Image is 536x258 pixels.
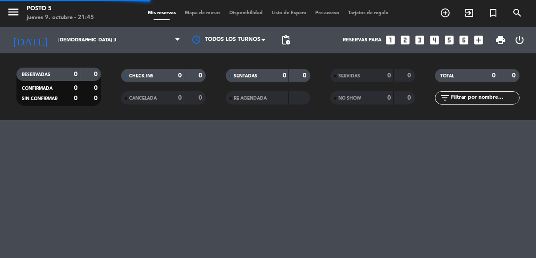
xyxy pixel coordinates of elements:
[440,8,451,18] i: add_circle_outline
[385,34,396,46] i: looks_one
[94,85,99,91] strong: 0
[180,11,225,16] span: Mapa de mesas
[440,74,454,78] span: TOTAL
[74,71,77,77] strong: 0
[439,93,450,103] i: filter_list
[512,8,523,18] i: search
[178,73,182,79] strong: 0
[344,11,393,16] span: Tarjetas de regalo
[143,11,180,16] span: Mis reservas
[464,8,475,18] i: exit_to_app
[129,74,154,78] span: CHECK INS
[83,35,93,45] i: arrow_drop_down
[429,34,440,46] i: looks_4
[399,34,411,46] i: looks_two
[234,74,257,78] span: SENTADAS
[303,73,308,79] strong: 0
[443,34,455,46] i: looks_5
[225,11,267,16] span: Disponibilidad
[22,73,50,77] span: RESERVADAS
[512,73,517,79] strong: 0
[450,93,519,103] input: Filtrar por nombre...
[458,34,470,46] i: looks_6
[178,95,182,101] strong: 0
[338,96,361,101] span: NO SHOW
[283,73,286,79] strong: 0
[387,95,391,101] strong: 0
[343,37,382,43] span: Reservas para
[74,85,77,91] strong: 0
[267,11,311,16] span: Lista de Espera
[27,13,94,22] div: jueves 9. octubre - 21:45
[473,34,484,46] i: add_box
[338,74,360,78] span: SERVIDAS
[7,5,20,22] button: menu
[7,5,20,19] i: menu
[234,96,267,101] span: RE AGENDADA
[199,95,204,101] strong: 0
[94,95,99,101] strong: 0
[311,11,344,16] span: Pre-acceso
[7,30,54,50] i: [DATE]
[129,96,157,101] span: CANCELADA
[407,73,413,79] strong: 0
[94,71,99,77] strong: 0
[74,95,77,101] strong: 0
[407,95,413,101] strong: 0
[510,27,529,53] div: LOG OUT
[22,86,53,91] span: CONFIRMADA
[27,4,94,13] div: Posto 5
[514,35,525,45] i: power_settings_new
[414,34,426,46] i: looks_3
[22,97,57,101] span: SIN CONFIRMAR
[492,73,495,79] strong: 0
[280,35,291,45] span: pending_actions
[488,8,499,18] i: turned_in_not
[495,35,506,45] span: print
[387,73,391,79] strong: 0
[199,73,204,79] strong: 0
